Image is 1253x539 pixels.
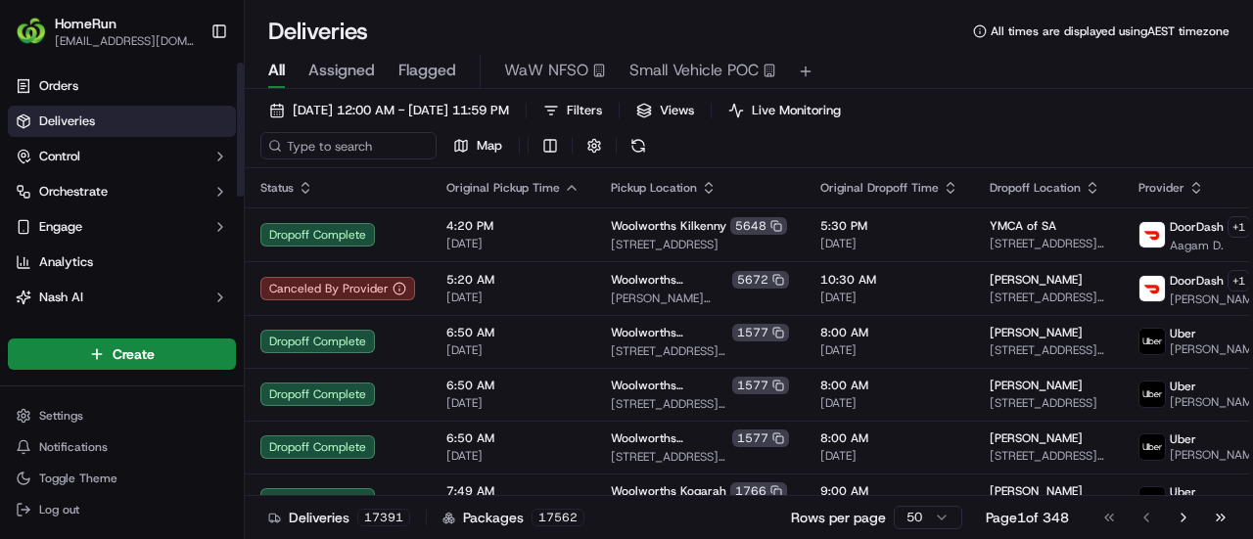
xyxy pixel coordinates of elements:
span: 5:20 AM [446,272,580,288]
span: Woolworths [PERSON_NAME] Metro [611,325,728,340]
div: Canceled By Provider [260,277,415,300]
span: YMCA of SA [990,218,1056,234]
span: Uber [1170,484,1196,500]
span: 8:00 AM [820,430,958,446]
span: Woolworths Kilkenny [611,218,726,234]
span: Uber [1170,326,1196,341]
span: Toggle Theme [39,471,117,486]
div: 💻 [165,285,181,300]
button: +1 [1228,216,1250,238]
div: Packages [442,508,584,527]
button: Filters [534,97,611,124]
span: [PERSON_NAME] [990,272,1083,288]
span: [STREET_ADDRESS][PERSON_NAME] [611,449,789,465]
span: Uber [1170,431,1196,447]
button: Engage [8,211,236,243]
span: 9:00 AM [820,483,958,499]
span: Aagam D. [1170,238,1250,253]
div: 1577 [732,377,789,394]
div: 1577 [732,324,789,341]
span: Provider [1138,180,1184,196]
img: 1736555255976-a54dd68f-1ca7-489b-9aae-adbdc363a1c4 [20,186,55,221]
span: Assigned [308,59,375,82]
span: Log out [39,502,79,517]
span: Notifications [39,439,108,455]
button: Create [8,338,236,370]
button: Live Monitoring [719,97,850,124]
span: Deliveries [39,112,95,130]
img: uber-new-logo.jpeg [1139,382,1165,407]
span: 7:49 AM [446,483,580,499]
span: Create [113,344,155,364]
span: [DATE] 12:00 AM - [DATE] 11:59 PM [293,102,509,119]
span: [DATE] [446,342,580,358]
span: Knowledge Base [39,283,150,302]
div: We're available if you need us! [67,205,248,221]
span: [DATE] [820,236,958,251]
img: doordash_logo_v2.png [1139,222,1165,247]
span: Pickup Location [611,180,697,196]
button: Orchestrate [8,176,236,207]
span: All times are displayed using AEST timezone [991,23,1230,39]
img: uber-new-logo.jpeg [1139,329,1165,354]
span: Status [260,180,294,196]
img: doordash_logo_v2.png [1139,276,1165,301]
span: [DATE] [820,448,958,464]
button: HomeRun [55,14,116,33]
span: [STREET_ADDRESS][PERSON_NAME] [990,236,1107,251]
a: Analytics [8,247,236,278]
span: [PERSON_NAME] [990,430,1083,446]
span: Analytics [39,253,93,271]
input: Type to search [260,132,437,159]
span: [STREET_ADDRESS][PERSON_NAME] [611,343,789,359]
a: Deliveries [8,106,236,137]
span: [DATE] [820,290,958,305]
button: [EMAIL_ADDRESS][DOMAIN_NAME] [55,33,195,49]
div: 1766 [730,482,787,500]
span: [STREET_ADDRESS][PERSON_NAME][PERSON_NAME] [990,290,1107,305]
span: Views [660,102,694,119]
span: [STREET_ADDRESS] [611,237,789,252]
div: Deliveries [268,508,410,527]
a: 📗Knowledge Base [12,275,158,310]
span: Flagged [398,59,456,82]
img: uber-new-logo.jpeg [1139,487,1165,513]
button: Control [8,141,236,172]
div: 17391 [357,509,410,526]
span: [DATE] [446,236,580,251]
span: [PERSON_NAME] [990,325,1083,340]
span: Woolworths [PERSON_NAME] Metro [611,430,728,446]
button: HomeRunHomeRun[EMAIL_ADDRESS][DOMAIN_NAME] [8,8,203,55]
button: Nash AI [8,282,236,313]
span: Uber [1170,379,1196,394]
span: 5:30 PM [820,218,958,234]
button: [DATE] 12:00 AM - [DATE] 11:59 PM [260,97,518,124]
span: 6:50 AM [446,430,580,446]
button: +1 [1228,270,1250,292]
a: Powered byPylon [138,330,237,345]
span: Live Monitoring [752,102,841,119]
span: [DATE] [446,290,580,305]
img: uber-new-logo.jpeg [1139,434,1165,460]
span: All [268,59,285,82]
span: Filters [567,102,602,119]
span: Engage [39,218,82,236]
button: Refresh [625,132,652,159]
span: WaW NFSO [504,59,588,82]
button: Notifications [8,433,236,461]
span: Orchestrate [39,183,108,201]
div: 1577 [732,429,789,447]
span: [DATE] [446,448,580,464]
div: Page 1 of 348 [986,508,1069,527]
span: [PERSON_NAME] [990,483,1083,499]
span: Settings [39,408,83,424]
button: Map [444,132,511,159]
span: Small Vehicle POC [629,59,759,82]
span: [STREET_ADDRESS][PERSON_NAME] [611,396,789,412]
div: 17562 [532,509,584,526]
span: 10:30 AM [820,272,958,288]
div: 📗 [20,285,35,300]
button: Log out [8,496,236,523]
span: Pylon [195,331,237,345]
